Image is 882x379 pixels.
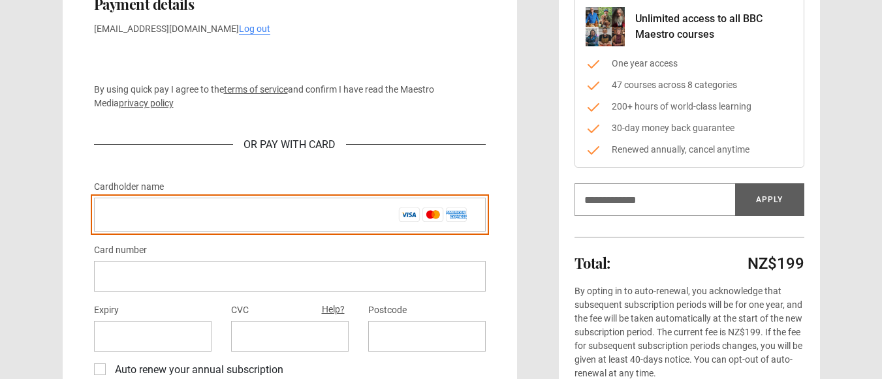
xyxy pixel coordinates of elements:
[368,303,407,318] label: Postcode
[94,83,486,110] p: By using quick pay I agree to the and confirm I have read the Maestro Media
[94,243,147,258] label: Card number
[94,22,486,36] p: [EMAIL_ADDRESS][DOMAIN_NAME]
[110,362,283,378] label: Auto renew your annual subscription
[586,57,793,70] li: One year access
[586,143,793,157] li: Renewed annually, cancel anytime
[318,301,349,318] button: Help?
[586,121,793,135] li: 30-day money back guarantee
[231,303,249,318] label: CVC
[119,98,174,108] a: privacy policy
[94,46,486,72] iframe: Secure payment button frame
[233,137,346,153] div: Or Pay With Card
[586,78,793,92] li: 47 courses across 8 categories
[379,330,475,342] iframe: Secure postal code input frame
[224,84,288,95] a: terms of service
[239,23,270,35] a: Log out
[735,183,804,216] button: Apply
[586,100,793,114] li: 200+ hours of world-class learning
[242,330,338,342] iframe: Secure CVC input frame
[104,270,475,282] iframe: Secure card number input frame
[94,303,119,318] label: Expiry
[635,11,793,42] p: Unlimited access to all BBC Maestro courses
[748,253,804,274] p: NZ$199
[575,255,610,271] h2: Total:
[104,330,201,342] iframe: Secure expiration date input frame
[94,179,164,195] label: Cardholder name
